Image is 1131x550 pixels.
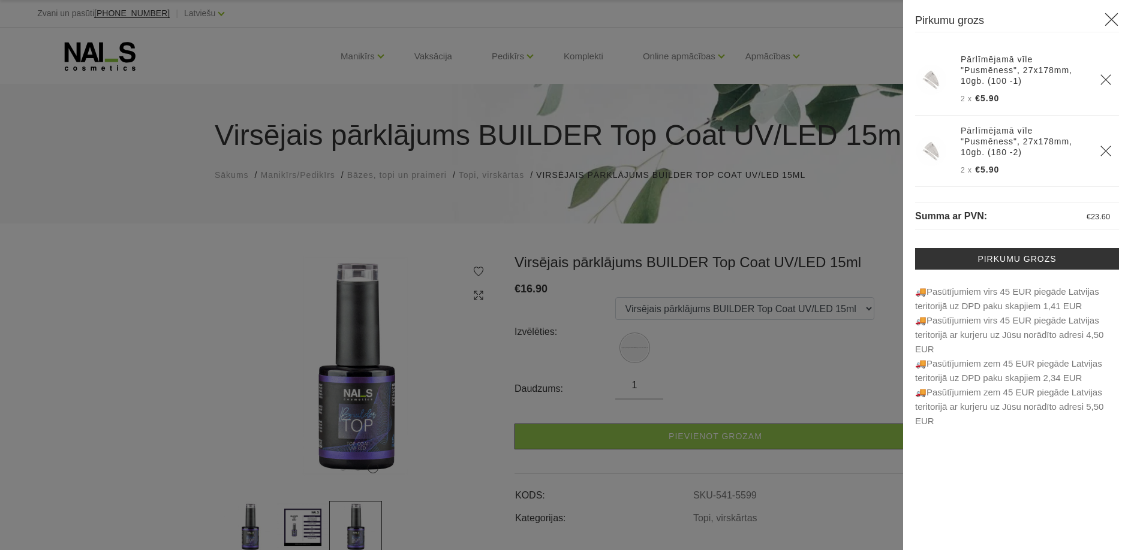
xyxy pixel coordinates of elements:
p: 🚚Pasūtījumiem virs 45 EUR piegāde Latvijas teritorijā uz DPD paku skapjiem 1,41 EUR 🚚Pasūtī... [915,285,1119,428]
a: Pārlīmējamā vīle "Pusmēness", 27x178mm, 10gb. (100 -1) [961,54,1085,86]
span: 23.60 [1091,212,1110,221]
span: € [1087,212,1091,221]
span: 2 x [961,95,972,103]
span: €5.90 [975,165,999,174]
a: Delete [1100,74,1112,86]
a: Delete [1100,145,1112,157]
a: Pirkumu grozs [915,248,1119,270]
a: Pārlīmējamā vīle "Pusmēness", 27x178mm, 10gb. (180 -2) [961,125,1085,158]
span: Summa ar PVN: [915,211,987,221]
span: 2 x [961,166,972,174]
h3: Pirkumu grozs [915,12,1119,32]
span: €5.90 [975,93,999,103]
